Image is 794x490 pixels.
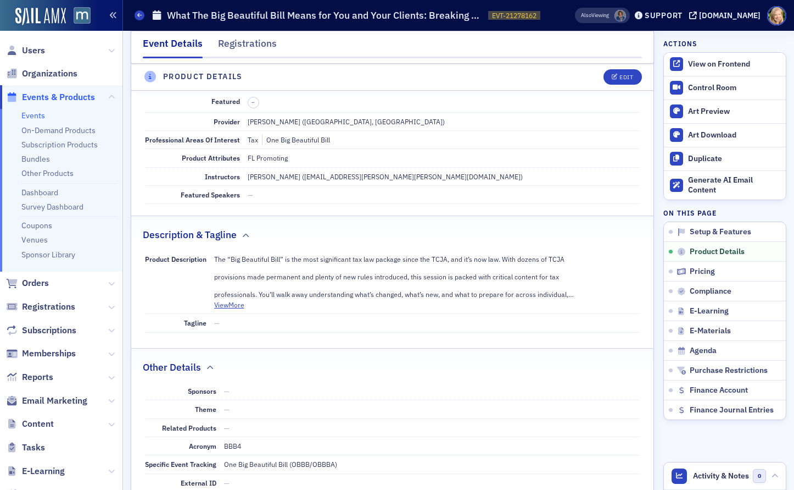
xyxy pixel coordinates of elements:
a: View Homepage [66,7,91,26]
span: Acronym [189,442,216,450]
span: — [224,387,230,395]
a: Art Download [664,123,786,147]
a: Coupons [21,221,52,230]
span: Email Marketing [22,395,87,407]
span: Reports [22,371,53,383]
div: [PERSON_NAME] ([EMAIL_ADDRESS][PERSON_NAME][PERSON_NAME][DOMAIN_NAME]) [248,172,523,181]
a: E-Learning [6,465,65,477]
a: Reports [6,371,53,383]
span: E-Materials [690,326,731,336]
span: Tagline [184,318,206,327]
span: — [214,318,220,327]
h2: Description & Tagline [143,228,237,242]
div: Support [645,10,683,20]
span: Product Attributes [182,153,240,162]
span: Registrations [22,301,75,313]
span: Memberships [22,348,76,360]
a: Events [21,111,45,120]
span: Agenda [690,346,717,356]
a: View on Frontend [664,53,786,76]
div: Duplicate [688,154,780,164]
div: [DOMAIN_NAME] [699,10,761,20]
span: – [251,98,255,106]
span: Purchase Restrictions [690,366,768,376]
span: Finance Journal Entries [690,405,774,415]
span: Subscriptions [22,324,76,337]
span: Provider [214,117,240,126]
span: — [224,405,230,414]
span: Organizations [22,68,77,80]
span: External ID [181,478,216,487]
a: Events & Products [6,91,95,103]
a: Orders [6,277,49,289]
button: Edit [603,69,641,85]
span: Sponsors [188,387,216,395]
h4: On this page [663,208,786,218]
span: — [224,478,230,487]
div: Event Details [143,36,203,58]
span: Pricing [690,267,715,277]
a: Tasks [6,442,45,454]
a: Subscription Products [21,140,98,150]
div: Art Download [688,130,780,140]
span: Professional Areas Of Interest [145,135,240,144]
a: Dashboard [21,188,58,197]
button: ViewMore [214,300,244,310]
span: Activity & Notes [693,470,749,482]
img: SailAMX [15,8,66,25]
span: — [248,190,253,199]
div: FL Promoting [248,153,288,163]
span: Featured [211,97,240,106]
div: View on Frontend [688,59,780,69]
span: — [224,423,230,432]
span: Tasks [22,442,45,454]
span: [PERSON_NAME] ([GEOGRAPHIC_DATA], [GEOGRAPHIC_DATA]) [248,117,445,126]
a: Content [6,418,54,430]
a: Art Preview [664,100,786,123]
h4: Actions [663,38,697,48]
a: Other Products [21,168,74,178]
div: Also [581,12,591,19]
span: Viewing [581,12,609,19]
span: E-Learning [22,465,65,477]
div: Generate AI Email Content [688,175,780,195]
span: One Big Beautiful Bill (OBBB/OBBBA) [224,460,337,469]
p: provisions made permanent and plenty of new rules introduced, this session is packed with critica... [214,272,640,282]
span: BBB4 [224,442,241,450]
a: Subscriptions [6,324,76,337]
a: Control Room [664,76,786,100]
a: Sponsor Library [21,250,75,260]
a: Registrations [6,301,75,313]
a: Users [6,45,45,57]
span: Compliance [690,287,731,296]
span: E-Learning [690,306,729,316]
button: [DOMAIN_NAME] [689,12,764,19]
div: Control Room [688,83,780,93]
span: Setup & Features [690,227,751,237]
span: Product Details [690,247,745,257]
div: One Big Beautiful Bill [262,135,330,145]
a: Bundles [21,154,50,164]
span: Profile [767,6,786,25]
span: Featured Speakers [181,190,240,199]
div: Edit [619,74,633,80]
span: Specific Event Tracking [145,460,216,469]
p: professionals. You’ll walk away understanding what’s changed, what’s new, and what to prepare for... [214,289,640,299]
span: Product Description [145,255,206,263]
span: Chris Dougherty [614,10,626,21]
span: Orders [22,277,49,289]
p: The “Big Beautiful Bill” is the most significant tax law package since the TCJA, and it’s now law... [214,254,640,264]
span: Users [22,45,45,57]
div: Art Preview [688,107,780,117]
a: On-Demand Products [21,125,96,135]
a: Organizations [6,68,77,80]
span: Events & Products [22,91,95,103]
h2: Other Details [143,360,201,375]
span: Related Products [162,423,216,432]
a: Venues [21,235,48,245]
div: Tax [248,135,258,145]
a: Email Marketing [6,395,87,407]
span: EVT-21278162 [492,11,536,20]
a: Survey Dashboard [21,202,83,212]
